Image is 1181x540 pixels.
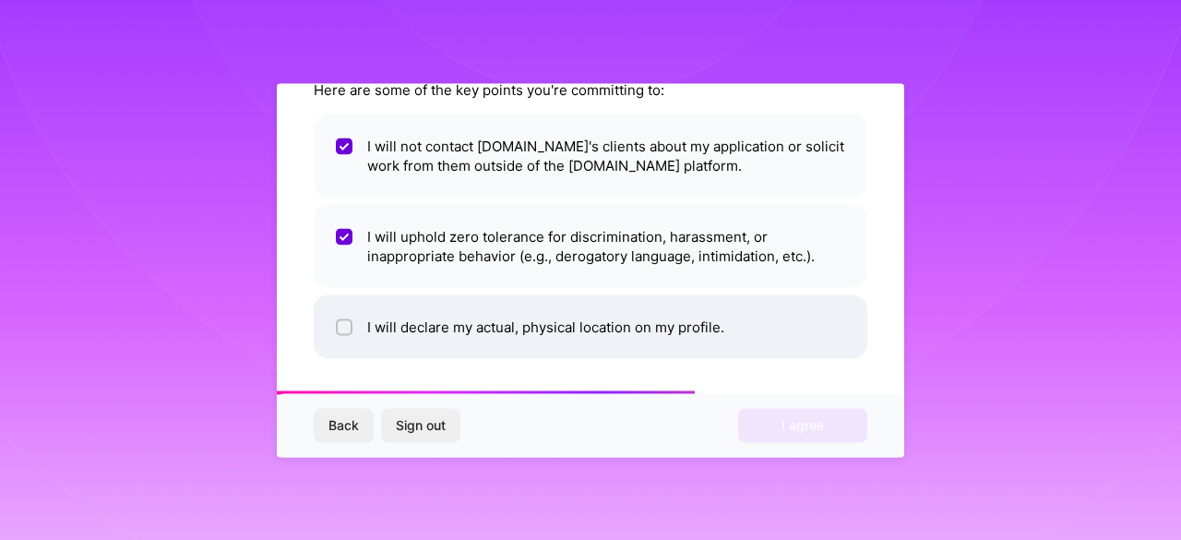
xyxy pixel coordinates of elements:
li: I will not contact [DOMAIN_NAME]'s clients about my application or solicit work from them outside... [314,114,867,197]
span: Back [328,416,359,435]
li: I will uphold zero tolerance for discrimination, harassment, or inappropriate behavior (e.g., der... [314,204,867,287]
li: I will declare my actual, physical location on my profile. [314,294,867,358]
span: Sign out [396,416,446,435]
button: Sign out [381,409,460,442]
button: Back [314,409,374,442]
